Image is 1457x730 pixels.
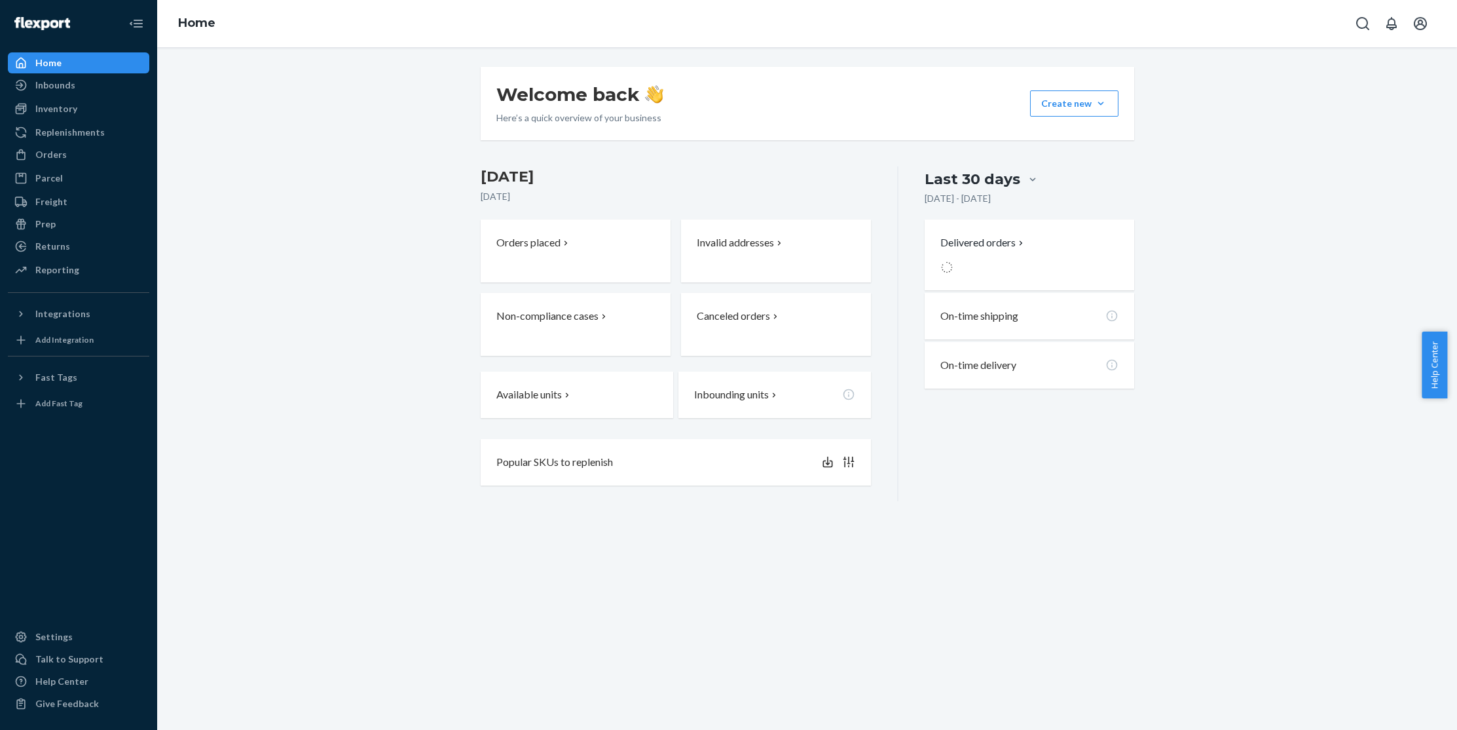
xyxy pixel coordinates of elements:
a: Add Integration [8,330,149,351]
div: Inbounds [35,79,75,92]
div: Parcel [35,172,63,185]
div: Reporting [35,263,79,277]
p: Available units [496,387,562,402]
div: Settings [35,630,73,644]
p: [DATE] [481,190,872,203]
a: Settings [8,626,149,647]
h1: Welcome back [496,83,663,106]
a: Reporting [8,259,149,280]
button: Invalid addresses [681,220,871,282]
button: Available units [481,372,673,418]
p: On-time delivery [940,358,1016,373]
div: Help Center [35,675,88,688]
p: Invalid addresses [697,235,774,250]
button: Integrations [8,303,149,324]
a: Prep [8,214,149,235]
p: Popular SKUs to replenish [496,455,613,470]
div: Talk to Support [35,653,103,666]
a: Add Fast Tag [8,393,149,414]
p: On-time shipping [940,309,1018,324]
a: Parcel [8,168,149,189]
p: [DATE] - [DATE] [925,192,991,205]
div: Replenishments [35,126,105,139]
p: Orders placed [496,235,561,250]
div: Home [35,56,62,69]
button: Close Navigation [123,10,149,37]
a: Inventory [8,98,149,119]
p: Non-compliance cases [496,309,599,324]
img: Flexport logo [14,17,70,30]
button: Delivered orders [940,235,1026,250]
a: Home [8,52,149,73]
ol: breadcrumbs [168,5,226,43]
button: Talk to Support [8,649,149,670]
a: Freight [8,191,149,212]
a: Home [178,16,215,30]
a: Orders [8,144,149,165]
button: Open notifications [1378,10,1405,37]
button: Create new [1030,90,1118,117]
button: Non-compliance cases [481,293,671,356]
p: Inbounding units [694,387,769,402]
button: Open account menu [1407,10,1433,37]
div: Last 30 days [925,169,1020,189]
img: hand-wave emoji [645,85,663,104]
div: Inventory [35,102,77,115]
div: Add Integration [35,334,94,345]
button: Help Center [1422,332,1447,398]
p: Canceled orders [697,309,770,324]
button: Give Feedback [8,693,149,714]
a: Replenishments [8,122,149,143]
button: Fast Tags [8,367,149,388]
a: Help Center [8,671,149,692]
h3: [DATE] [481,166,872,187]
div: Returns [35,240,70,253]
button: Open Search Box [1350,10,1376,37]
a: Inbounds [8,75,149,96]
div: Fast Tags [35,371,77,384]
button: Canceled orders [681,293,871,356]
button: Inbounding units [678,372,871,418]
button: Orders placed [481,220,671,282]
div: Prep [35,218,56,231]
a: Returns [8,236,149,257]
div: Freight [35,195,67,208]
p: Here’s a quick overview of your business [496,111,663,125]
div: Give Feedback [35,697,99,710]
div: Integrations [35,307,90,320]
div: Add Fast Tag [35,398,83,409]
div: Orders [35,148,67,161]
